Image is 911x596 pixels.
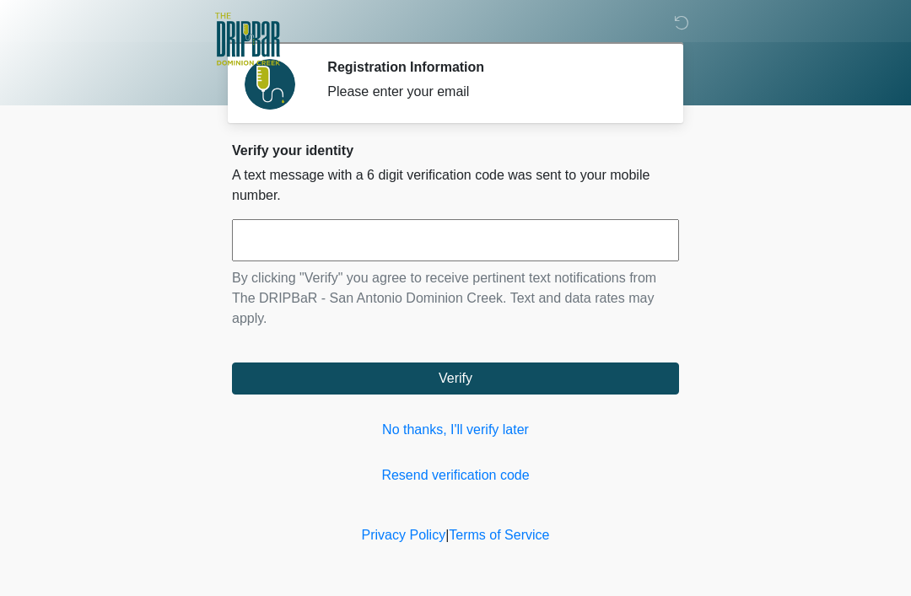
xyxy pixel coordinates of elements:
div: Please enter your email [327,82,654,102]
p: A text message with a 6 digit verification code was sent to your mobile number. [232,165,679,206]
p: By clicking "Verify" you agree to receive pertinent text notifications from The DRIPBaR - San Ant... [232,268,679,329]
h2: Verify your identity [232,142,679,158]
a: Privacy Policy [362,528,446,542]
a: No thanks, I'll verify later [232,420,679,440]
a: Resend verification code [232,465,679,486]
img: The DRIPBaR - San Antonio Dominion Creek Logo [215,13,280,68]
button: Verify [232,362,679,395]
a: Terms of Service [449,528,549,542]
a: | [445,528,449,542]
img: Agent Avatar [245,59,295,110]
